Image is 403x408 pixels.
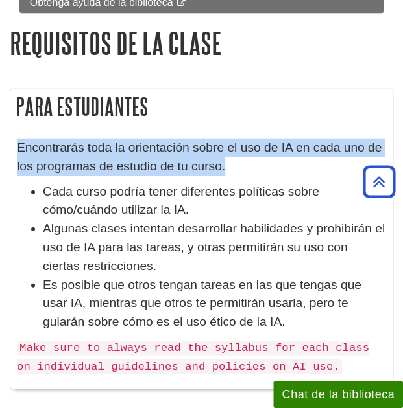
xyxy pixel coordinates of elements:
font: Algunas clases intentan desarrollar habilidades y prohibirán el uso de IA para las tareas, y otra... [43,221,385,273]
font: Para estudiantes [16,93,149,120]
a: Volver arriba [358,173,400,190]
font: Cada curso podría tener diferentes políticas sobre cómo/cuándo utilizar la IA. [43,185,319,217]
code: Make sure to always read the syllabus for each class on individual guidelines and policies on AI ... [17,341,369,374]
font: Requisitos de la clase [10,27,221,60]
font: Chat de la biblioteca [282,388,395,401]
button: Chat de la biblioteca [273,381,403,408]
font: Encontrarás toda la orientación sobre el uso de IA en cada uno de los programas de estudio de tu ... [17,141,382,173]
font: Es posible que otros tengan tareas en las que tengas que usar IA, mientras que otros te permitirá... [43,278,361,329]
